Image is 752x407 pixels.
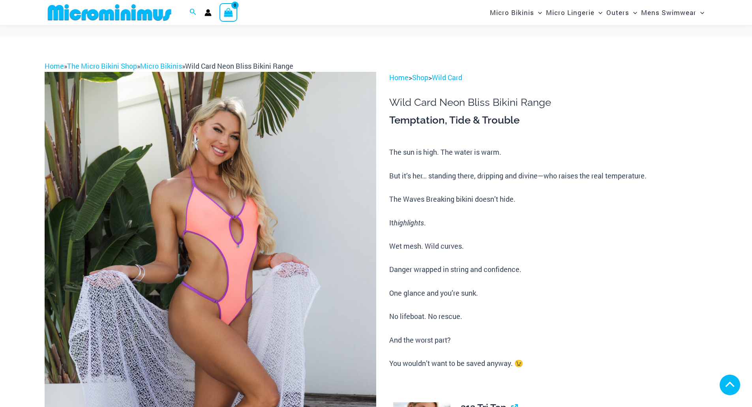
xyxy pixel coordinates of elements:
a: The Micro Bikini Shop [67,61,137,71]
p: > > [389,72,707,84]
span: Menu Toggle [696,2,704,23]
span: Mens Swimwear [641,2,696,23]
h1: Wild Card Neon Bliss Bikini Range [389,96,707,109]
a: Mens SwimwearMenu ToggleMenu Toggle [639,2,706,23]
h3: Temptation, Tide & Trouble [389,114,707,127]
a: Micro LingerieMenu ToggleMenu Toggle [544,2,604,23]
a: Search icon link [189,8,197,18]
span: Menu Toggle [594,2,602,23]
img: MM SHOP LOGO FLAT [45,4,174,21]
a: Wild Card [432,73,462,82]
span: Menu Toggle [534,2,542,23]
span: Outers [606,2,629,23]
p: The sun is high. The water is warm. But it’s her… standing there, dripping and divine—who raises ... [389,146,707,369]
a: OutersMenu ToggleMenu Toggle [604,2,639,23]
nav: Site Navigation [487,1,708,24]
span: Micro Lingerie [546,2,594,23]
a: View Shopping Cart, empty [219,3,238,21]
span: Menu Toggle [629,2,637,23]
a: Shop [412,73,428,82]
a: Micro Bikinis [140,61,182,71]
i: highlights [394,218,424,227]
a: Home [389,73,409,82]
span: » » » [45,61,293,71]
span: Wild Card Neon Bliss Bikini Range [185,61,293,71]
a: Micro BikinisMenu ToggleMenu Toggle [488,2,544,23]
span: Micro Bikinis [490,2,534,23]
a: Home [45,61,64,71]
a: Account icon link [204,9,212,16]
